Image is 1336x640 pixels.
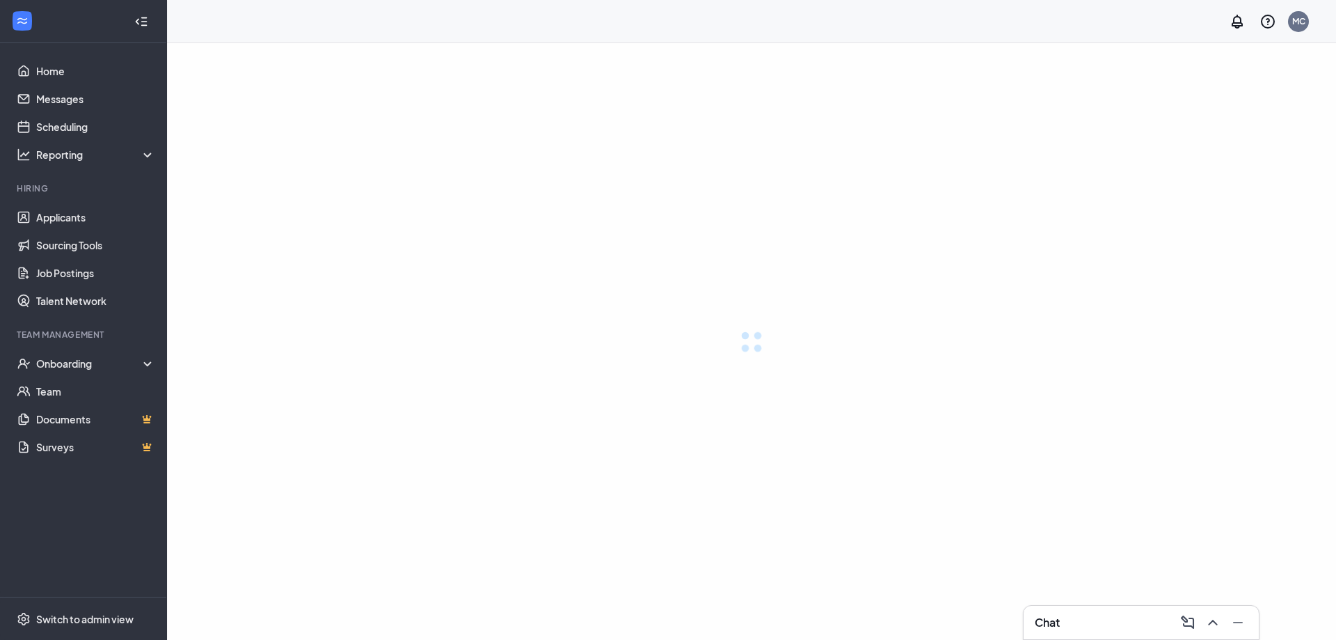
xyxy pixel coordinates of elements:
[36,433,155,461] a: SurveysCrown
[17,329,152,341] div: Team Management
[17,357,31,370] svg: UserCheck
[36,203,155,231] a: Applicants
[36,259,155,287] a: Job Postings
[15,14,29,28] svg: WorkstreamLogo
[36,357,156,370] div: Onboarding
[36,612,134,626] div: Switch to admin view
[17,612,31,626] svg: Settings
[36,377,155,405] a: Team
[1175,611,1198,634] button: ComposeMessage
[1204,614,1221,631] svg: ChevronUp
[1230,614,1246,631] svg: Minimize
[1225,611,1248,634] button: Minimize
[36,287,155,315] a: Talent Network
[36,148,156,162] div: Reporting
[1179,614,1196,631] svg: ComposeMessage
[17,148,31,162] svg: Analysis
[36,85,155,113] a: Messages
[1259,13,1276,30] svg: QuestionInfo
[36,113,155,141] a: Scheduling
[1035,615,1060,630] h3: Chat
[1292,15,1305,27] div: MC
[17,182,152,194] div: Hiring
[36,231,155,259] a: Sourcing Tools
[134,15,148,29] svg: Collapse
[1229,13,1246,30] svg: Notifications
[36,57,155,85] a: Home
[1200,611,1223,634] button: ChevronUp
[36,405,155,433] a: DocumentsCrown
